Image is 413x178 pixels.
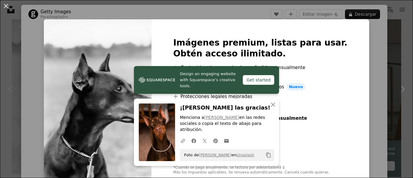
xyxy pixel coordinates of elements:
span: Nuevo [287,83,305,91]
span: Design an engaging website with Squarespace’s creative tools. [180,71,238,89]
a: Design an engaging website with Squarespace’s creative tools.Get started [134,66,279,94]
p: Menciona a en las redes sociales o copia el texto de abajo para atribución. [180,115,274,133]
a: [PERSON_NAME] [204,115,239,120]
a: Comparte en Pinterest [210,135,221,147]
div: *Cuando se paga anualmente, se factura por adelantado 48 $ Más los impuestos aplicables. Se renue... [173,165,347,175]
li: Contenido solo para miembros añadido mensualmente [173,64,347,71]
a: [PERSON_NAME] [199,153,231,157]
h2: Imágenes premium, listas para usar. Obtén acceso ilimitado. [173,37,347,59]
a: Comparte en Twitter [199,135,210,147]
a: Comparte por correo electrónico [221,135,232,147]
div: mensualmente [269,115,307,122]
a: Comparte en Facebook [188,135,199,147]
h3: ¡[PERSON_NAME] las gracias! [180,103,274,112]
div: Get started [243,75,274,85]
img: file-1606177908946-d1eed1cbe4f5image [139,75,175,84]
button: Copiar al portapapeles [263,150,274,160]
a: Unsplash [236,153,254,157]
span: Foto de en [181,150,254,160]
